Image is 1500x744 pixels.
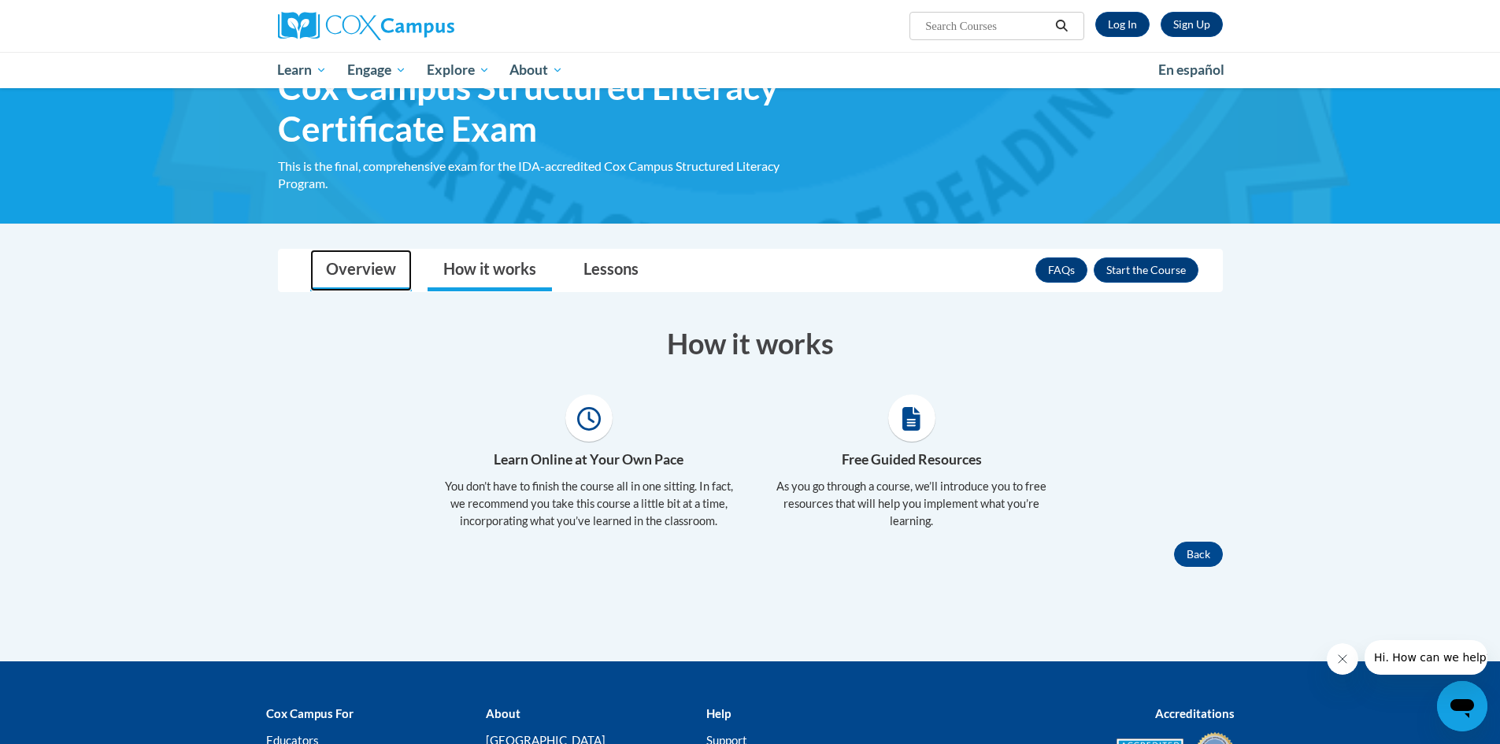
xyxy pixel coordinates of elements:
[310,250,412,291] a: Overview
[499,52,573,88] a: About
[762,478,1061,530] p: As you go through a course, we’ll introduce you to free resources that will help you implement wh...
[439,478,739,530] p: You don’t have to finish the course all in one sitting. In fact, we recommend you take this cours...
[1327,643,1358,675] iframe: Close message
[1035,257,1087,283] a: FAQs
[278,324,1223,363] h3: How it works
[9,11,128,24] span: Hi. How can we help?
[1161,12,1223,37] a: Register
[427,61,490,80] span: Explore
[266,706,354,720] b: Cox Campus For
[1155,706,1235,720] b: Accreditations
[1437,681,1487,731] iframe: Button to launch messaging window
[924,17,1050,35] input: Search Courses
[1095,12,1150,37] a: Log In
[268,52,338,88] a: Learn
[278,12,454,40] img: Cox Campus
[486,706,520,720] b: About
[278,66,821,150] span: Cox Campus Structured Literacy Certificate Exam
[278,12,577,40] a: Cox Campus
[1174,542,1223,567] button: Back
[277,61,327,80] span: Learn
[1050,17,1073,35] button: Search
[706,706,731,720] b: Help
[439,450,739,470] h4: Learn Online at Your Own Pace
[417,52,500,88] a: Explore
[762,450,1061,470] h4: Free Guided Resources
[347,61,406,80] span: Engage
[1094,257,1198,283] button: Enroll
[1148,54,1235,87] a: En español
[1365,640,1487,675] iframe: Message from company
[428,250,552,291] a: How it works
[1158,61,1224,78] span: En español
[254,52,1246,88] div: Main menu
[509,61,563,80] span: About
[568,250,654,291] a: Lessons
[337,52,417,88] a: Engage
[278,157,821,192] div: This is the final, comprehensive exam for the IDA-accredited Cox Campus Structured Literacy Program.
